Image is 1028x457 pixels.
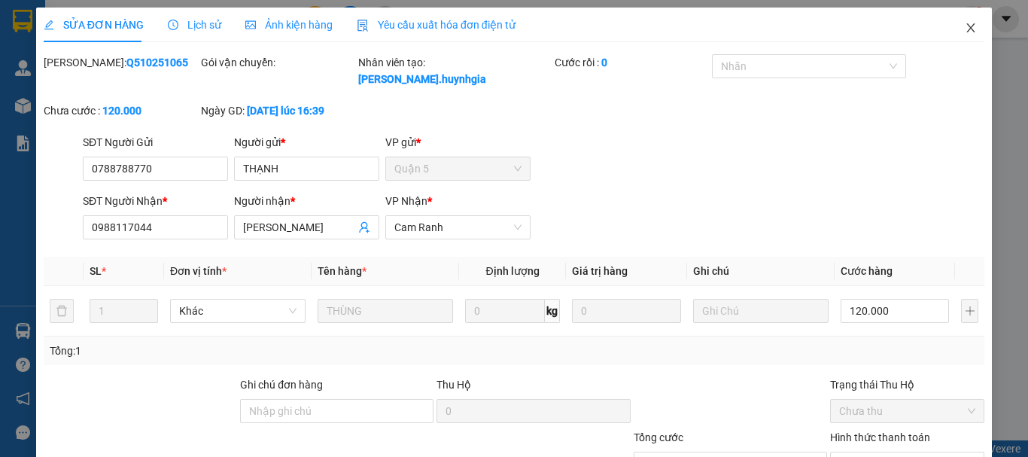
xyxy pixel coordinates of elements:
b: [DATE] lúc 16:39 [247,105,324,117]
span: Tên hàng [318,265,366,277]
th: Ghi chú [687,257,835,286]
input: Ghi Chú [693,299,829,323]
span: clock-circle [168,20,178,30]
span: Thu Hộ [436,379,471,391]
div: Người nhận [234,193,379,209]
div: Trạng thái Thu Hộ [830,376,984,393]
span: Quận 5 [394,157,522,180]
span: kg [545,299,560,323]
div: SĐT Người Nhận [83,193,228,209]
span: user-add [358,221,370,233]
span: Cước hàng [841,265,893,277]
div: Chưa cước : [44,102,198,119]
div: Cam Ranh [13,13,133,31]
div: Gói vận chuyển: [201,54,355,71]
div: Tên hàng: hộp ( : 1 ) [13,106,264,125]
span: Gửi: [13,14,36,30]
b: Q510251065 [126,56,188,69]
span: Ảnh kiện hàng [245,19,333,31]
span: Khác [179,300,297,322]
span: Tổng cước [634,431,683,443]
div: 20.000 [11,79,135,97]
div: 0948088085 [13,49,133,70]
span: edit [44,20,54,30]
button: Close [950,8,992,50]
div: VP gửi [385,134,531,151]
span: Cam Ranh [394,216,522,239]
span: SỬA ĐƠN HÀNG [44,19,144,31]
b: 0 [601,56,607,69]
label: Ghi chú đơn hàng [240,379,323,391]
span: Đã thu : [11,81,57,96]
input: VD: Bàn, Ghế [318,299,453,323]
span: VP Nhận [385,195,427,207]
div: Cước rồi : [555,54,709,71]
b: [PERSON_NAME].huynhgia [358,73,486,85]
span: picture [245,20,256,30]
div: 0947901168 [144,49,264,70]
span: close [965,22,977,34]
label: Hình thức thanh toán [830,431,930,443]
div: [PERSON_NAME]: [44,54,198,71]
div: [PERSON_NAME] [144,31,264,49]
input: 0 [572,299,680,323]
img: icon [357,20,369,32]
span: Đơn vị tính [170,265,227,277]
span: SL [129,105,149,126]
span: Nhận: [144,14,180,30]
span: Định lượng [485,265,539,277]
span: Giá trị hàng [572,265,628,277]
div: Người gửi [234,134,379,151]
span: Chưa thu [839,400,975,422]
div: Tổng: 1 [50,343,398,359]
input: Ghi chú đơn hàng [240,399,433,423]
span: Lịch sử [168,19,221,31]
div: SĐT Người Gửi [83,134,228,151]
button: plus [961,299,978,323]
span: Yêu cầu xuất hóa đơn điện tử [357,19,516,31]
b: 120.000 [102,105,141,117]
span: SL [90,265,102,277]
div: Ngày GD: [201,102,355,119]
div: [PERSON_NAME] [13,31,133,49]
div: Nhân viên tạo: [358,54,552,87]
button: delete [50,299,74,323]
div: Quận 5 [144,13,264,31]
